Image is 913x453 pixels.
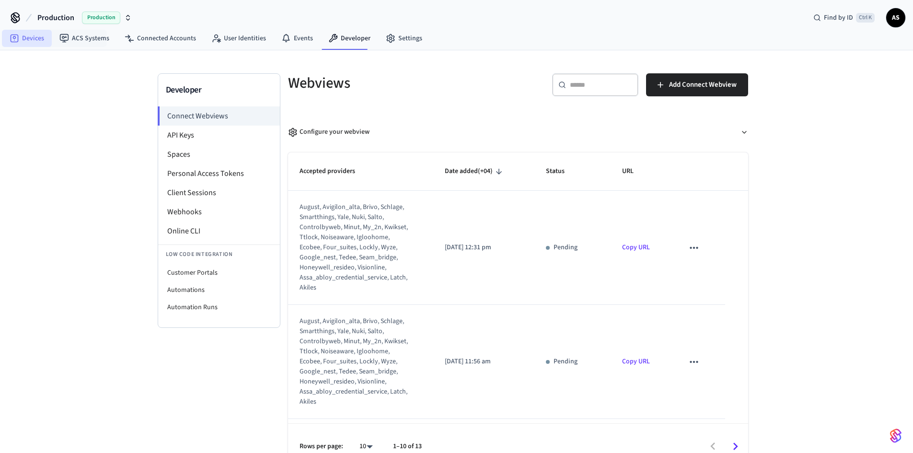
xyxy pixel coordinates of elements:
li: API Keys [158,126,280,145]
h5: Webviews [288,73,512,93]
button: Configure your webview [288,119,748,145]
span: Accepted providers [300,164,368,179]
span: Add Connect Webview [669,79,737,91]
p: Rows per page: [300,441,343,452]
span: Find by ID [824,13,853,23]
li: Automations [158,281,280,299]
span: Ctrl K [856,13,875,23]
li: Low Code Integration [158,244,280,264]
p: Pending [554,243,578,253]
li: Automation Runs [158,299,280,316]
a: Copy URL [622,243,650,252]
a: Copy URL [622,357,650,366]
a: ACS Systems [52,30,117,47]
h3: Developer [166,83,272,97]
li: Client Sessions [158,183,280,202]
li: Webhooks [158,202,280,221]
li: Connect Webviews [158,106,280,126]
a: Events [274,30,321,47]
div: august, avigilon_alta, brivo, schlage, smartthings, yale, nuki, salto, controlbyweb, minut, my_2n... [300,316,410,407]
div: Configure your webview [288,127,370,137]
li: Online CLI [158,221,280,241]
a: User Identities [204,30,274,47]
li: Customer Portals [158,264,280,281]
span: Status [546,164,577,179]
li: Spaces [158,145,280,164]
button: Add Connect Webview [646,73,748,96]
span: Production [82,12,120,24]
div: august, avigilon_alta, brivo, schlage, smartthings, yale, nuki, salto, controlbyweb, minut, my_2n... [300,202,410,293]
span: URL [622,164,646,179]
span: Date added(+04) [445,164,505,179]
a: Connected Accounts [117,30,204,47]
span: AS [887,9,904,26]
button: AS [886,8,905,27]
p: Pending [554,357,578,367]
p: [DATE] 11:56 am [445,357,523,367]
a: Settings [378,30,430,47]
div: Find by IDCtrl K [806,9,882,26]
a: Developer [321,30,378,47]
span: Production [37,12,74,23]
p: 1–10 of 13 [393,441,422,452]
li: Personal Access Tokens [158,164,280,183]
img: SeamLogoGradient.69752ec5.svg [890,428,901,443]
p: [DATE] 12:31 pm [445,243,523,253]
a: Devices [2,30,52,47]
